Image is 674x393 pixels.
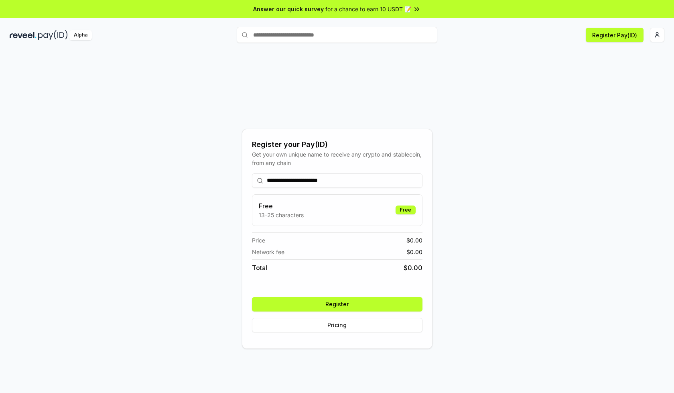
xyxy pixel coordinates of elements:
span: $ 0.00 [406,236,422,244]
img: reveel_dark [10,30,37,40]
span: Answer our quick survey [253,5,324,13]
img: pay_id [38,30,68,40]
span: for a chance to earn 10 USDT 📝 [325,5,411,13]
button: Register Pay(ID) [586,28,644,42]
p: 13-25 characters [259,211,304,219]
span: $ 0.00 [404,263,422,273]
span: $ 0.00 [406,248,422,256]
h3: Free [259,201,304,211]
div: Register your Pay(ID) [252,139,422,150]
div: Free [396,206,416,214]
div: Get your own unique name to receive any crypto and stablecoin, from any chain [252,150,422,167]
button: Register [252,297,422,312]
button: Pricing [252,318,422,332]
span: Price [252,236,265,244]
div: Alpha [69,30,92,40]
span: Network fee [252,248,284,256]
span: Total [252,263,267,273]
